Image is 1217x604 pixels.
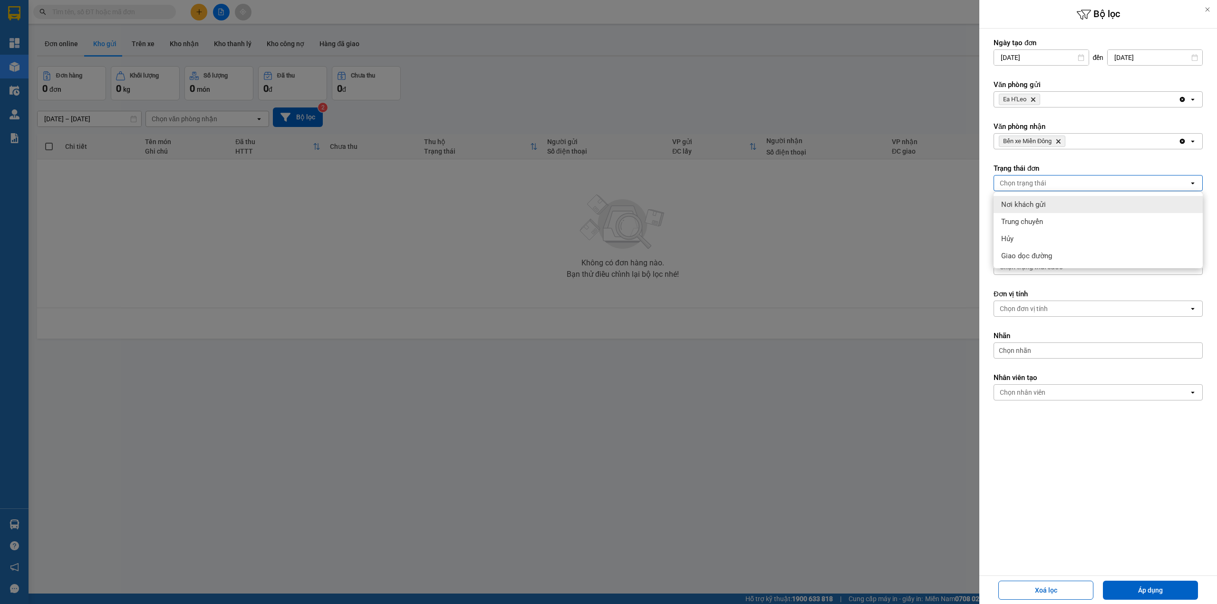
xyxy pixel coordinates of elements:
span: Hủy [1001,234,1014,244]
input: Selected Ea H'Leo. [1042,95,1043,104]
svg: open [1189,389,1197,396]
span: Bến xe Miền Đông [1003,137,1052,145]
input: Select a date. [994,50,1089,65]
label: Nhãn [994,331,1203,341]
svg: Delete [1030,97,1036,102]
button: Xoá lọc [998,581,1093,600]
label: Văn phòng gửi [994,80,1203,89]
svg: Delete [1055,138,1061,144]
svg: open [1189,179,1197,187]
svg: Clear all [1178,137,1186,145]
span: Chọn nhãn [999,346,1031,355]
div: Chọn đơn vị tính [1000,304,1048,313]
label: Đơn vị tính [994,289,1203,299]
label: Văn phòng nhận [994,122,1203,131]
span: Nơi khách gửi [1001,200,1046,209]
span: Trung chuyển [1001,217,1043,226]
svg: open [1189,137,1197,145]
div: Chọn nhân viên [1000,388,1045,397]
span: Giao dọc đường [1001,251,1052,261]
ul: Menu [994,192,1203,268]
input: Selected Bến xe Miền Đông. [1067,136,1068,146]
svg: open [1189,305,1197,312]
h6: Bộ lọc [979,7,1217,22]
label: Ngày tạo đơn [994,38,1203,48]
button: Áp dụng [1103,581,1198,600]
label: Trạng thái đơn [994,164,1203,173]
span: đến [1093,53,1104,62]
div: Chọn trạng thái [1000,178,1046,188]
span: Bến xe Miền Đông, close by backspace [999,136,1065,147]
span: Ea H'Leo, close by backspace [999,94,1040,105]
label: Nhân viên tạo [994,373,1203,382]
svg: Clear all [1178,96,1186,103]
input: Select a date. [1108,50,1202,65]
svg: open [1189,96,1197,103]
span: Ea H'Leo [1003,96,1026,103]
